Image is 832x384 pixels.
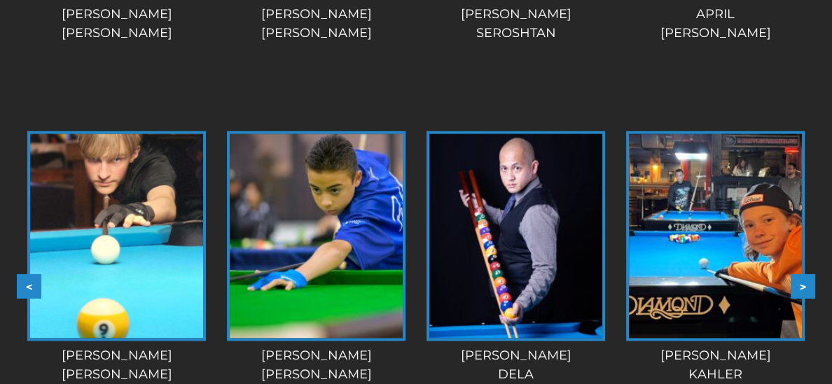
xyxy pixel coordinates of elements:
div: [PERSON_NAME] [PERSON_NAME] [22,346,211,384]
img: 6-225x320.jpg [629,134,802,338]
button: < [17,273,41,298]
img: Ezra-Seymour-225x320.jpeg [230,134,403,338]
div: [PERSON_NAME] [PERSON_NAME] [222,5,410,43]
img: tanner-mckinney-profile-225x320.png [30,134,203,338]
div: [PERSON_NAME] [PERSON_NAME] [222,346,410,384]
a: [PERSON_NAME][PERSON_NAME] [222,131,410,384]
button: > [791,273,815,298]
div: [PERSON_NAME] Kahler [621,346,810,384]
a: [PERSON_NAME]Kahler [621,131,810,384]
div: [PERSON_NAME] [PERSON_NAME] [22,5,211,43]
div: Carousel Navigation [17,273,815,298]
div: April [PERSON_NAME] [621,5,810,43]
img: photo-for-player-page-1-225x320.jpeg [429,134,602,338]
div: [PERSON_NAME] Seroshtan [422,5,610,43]
a: [PERSON_NAME][PERSON_NAME] [22,131,211,384]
